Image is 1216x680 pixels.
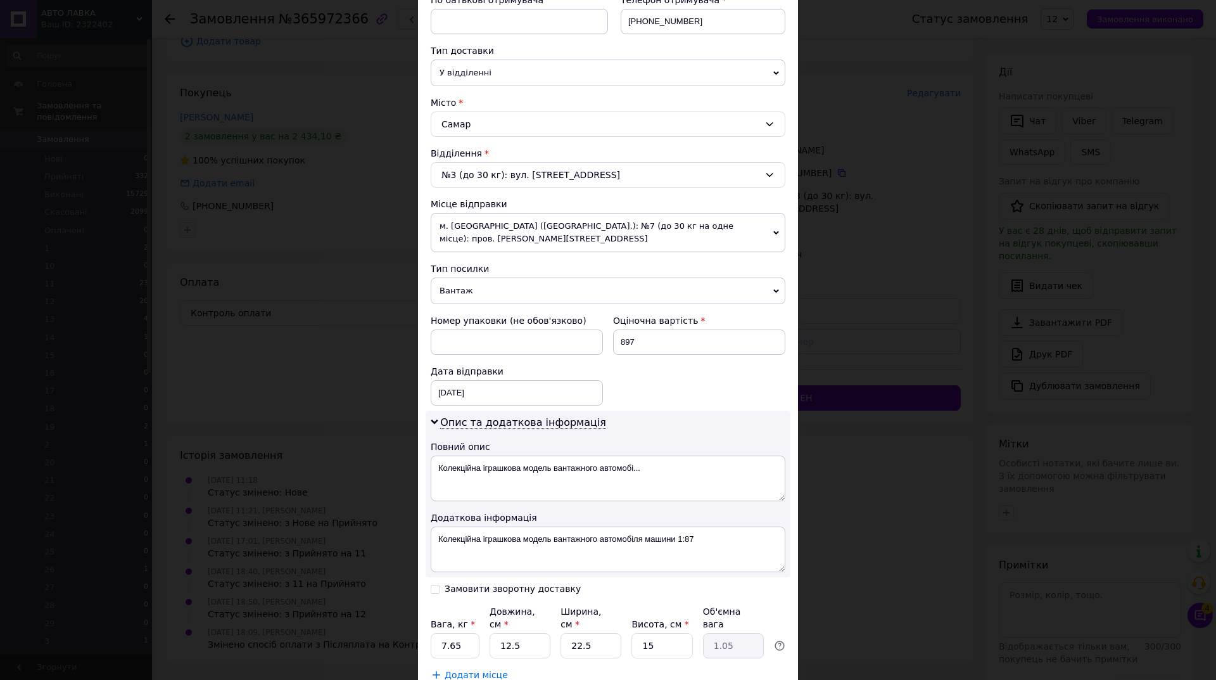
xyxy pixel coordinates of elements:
div: Місто [431,96,785,109]
div: №3 (до 30 кг): вул. [STREET_ADDRESS] [431,162,785,188]
span: Тип доставки [431,46,494,56]
div: Оціночна вартість [613,314,785,327]
label: Висота, см [631,619,688,629]
div: Повний опис [431,440,785,453]
div: Об'ємна вага [703,605,764,631]
div: Замовити зворотну доставку [445,584,581,594]
span: Тип посилки [431,264,489,274]
div: Відділення [431,147,785,160]
textarea: Колекційна іграшкова модель вантажного автомобі... [431,456,785,501]
span: Опис та додаткова інформація [440,416,606,429]
span: У відділенні [431,60,785,86]
span: Місце відправки [431,199,507,209]
textarea: Колекційна іграшкова модель вантажного автомобіля машини 1:87 [431,527,785,572]
span: Вантаж [431,278,785,304]
label: Ширина, см [560,606,601,629]
div: Дата відправки [431,365,603,378]
label: Довжина, см [490,606,535,629]
label: Вага, кг [431,619,475,629]
span: м. [GEOGRAPHIC_DATA] ([GEOGRAPHIC_DATA].): №7 (до 30 кг на одне місце): пров. [PERSON_NAME][STREE... [431,213,785,252]
div: Самар [431,112,785,137]
div: Номер упаковки (не обов'язково) [431,314,603,327]
div: Додаткова інформація [431,511,785,524]
input: +380 [621,9,785,34]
